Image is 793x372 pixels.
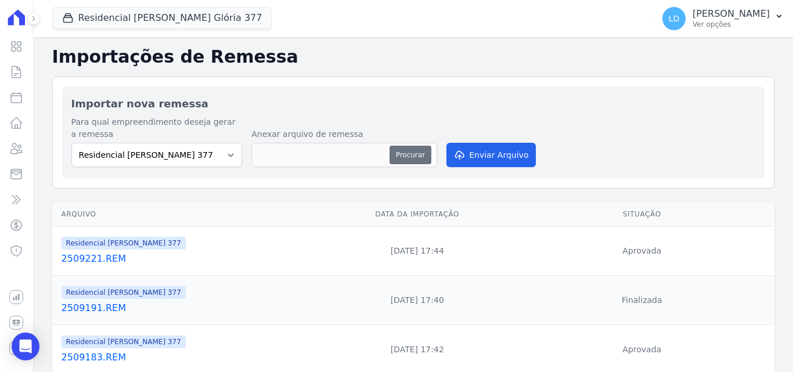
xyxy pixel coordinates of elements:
th: Data da Importação [325,203,510,226]
th: Arquivo [52,203,325,226]
td: Finalizada [510,276,774,325]
span: Residencial [PERSON_NAME] 377 [62,237,186,250]
button: Enviar Arquivo [446,143,536,167]
p: [PERSON_NAME] [693,8,770,20]
h2: Importações de Remessa [52,46,774,67]
a: 2509191.REM [62,301,320,315]
th: Situação [510,203,774,226]
label: Para qual empreendimento deseja gerar a remessa [71,116,243,140]
h2: Importar nova remessa [71,96,755,111]
label: Anexar arquivo de remessa [251,128,437,140]
span: LD [669,15,680,23]
button: Residencial [PERSON_NAME] Glória 377 [52,7,272,29]
td: [DATE] 17:40 [325,276,510,325]
span: Residencial [PERSON_NAME] 377 [62,335,186,348]
td: [DATE] 17:44 [325,226,510,276]
span: Residencial [PERSON_NAME] 377 [62,286,186,299]
button: LD [PERSON_NAME] Ver opções [653,2,793,35]
p: Ver opções [693,20,770,29]
a: 2509221.REM [62,252,320,266]
td: Aprovada [510,226,774,276]
button: Procurar [390,146,431,164]
div: Open Intercom Messenger [12,333,39,360]
a: 2509183.REM [62,351,320,364]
